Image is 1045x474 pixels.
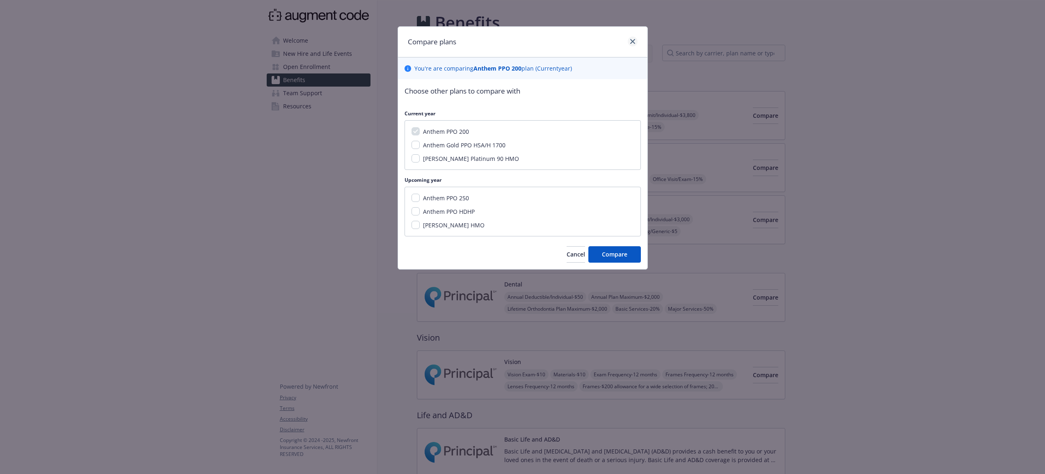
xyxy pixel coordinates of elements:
button: Compare [588,246,641,263]
a: close [628,37,638,46]
span: [PERSON_NAME] Platinum 90 HMO [423,155,519,163]
span: Anthem Gold PPO HSA/H 1700 [423,141,505,149]
span: [PERSON_NAME] HMO [423,221,485,229]
span: Anthem PPO 250 [423,194,469,202]
span: Anthem PPO HDHP [423,208,475,215]
p: Upcoming year [405,176,641,183]
p: You ' re are comparing plan ( Current year) [414,64,572,73]
p: Current year [405,110,641,117]
h1: Compare plans [408,37,456,47]
p: Choose other plans to compare with [405,86,641,96]
button: Cancel [567,246,585,263]
b: Anthem PPO 200 [473,64,521,72]
span: Cancel [567,250,585,258]
span: Compare [602,250,627,258]
span: Anthem PPO 200 [423,128,469,135]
